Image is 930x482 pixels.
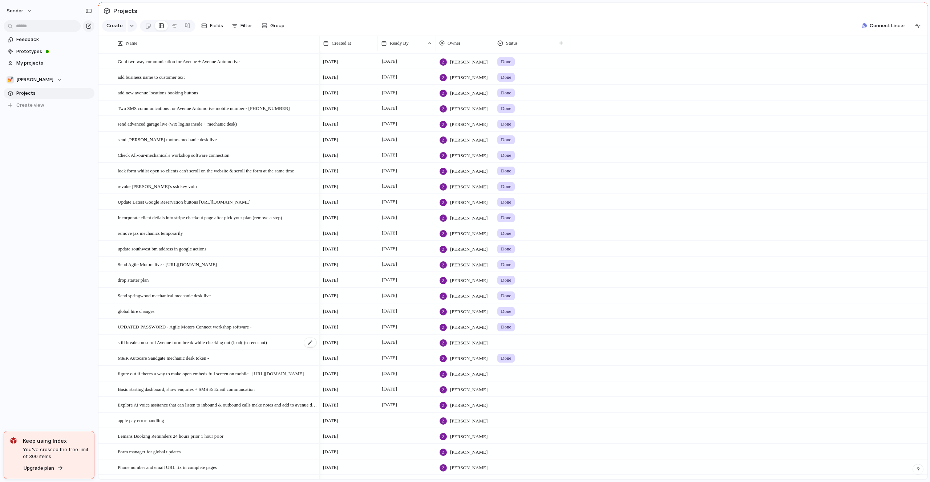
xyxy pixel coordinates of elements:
span: still breaks on scroll Avenue form break while checking out (ipad( (screenshot) [118,338,267,346]
span: [PERSON_NAME] [450,152,488,159]
span: [DATE] [380,307,399,315]
span: [DATE] [380,369,399,378]
span: Done [501,323,511,331]
span: Done [501,308,511,315]
span: [DATE] [323,464,338,471]
span: [PERSON_NAME] [450,339,488,347]
button: Create [102,20,126,32]
span: Guni two way communication for Avenue + Avenue Automotive [118,57,239,65]
span: update southwest bm address in google actions [118,244,206,253]
span: [PERSON_NAME] [450,293,488,300]
span: [DATE] [323,89,338,97]
a: Prototypes [4,46,94,57]
button: Upgrade plan [21,463,65,473]
span: Create [106,22,123,29]
a: Projects [4,88,94,99]
span: Done [501,292,511,299]
span: [DATE] [323,277,338,284]
span: [PERSON_NAME] [450,168,488,175]
span: Incorporate client detials into stripe checkout page after pick your plan (remove a step) [118,213,282,221]
span: [DATE] [323,245,338,253]
span: Update Latest Google Reservation buttons [URL][DOMAIN_NAME] [118,197,251,206]
span: [DATE] [380,57,399,66]
span: [DATE] [380,400,399,409]
span: [PERSON_NAME] [450,105,488,113]
span: Done [501,355,511,362]
span: Keep using Index [23,437,88,445]
span: global hire changes [118,307,154,315]
span: [DATE] [380,244,399,253]
span: [PERSON_NAME] [450,371,488,378]
span: [DATE] [380,104,399,113]
span: [DATE] [323,74,338,81]
span: [DATE] [323,58,338,65]
span: sonder [7,7,23,15]
span: Done [501,58,511,65]
span: figure out if theres a way to make open embeds full screen on mobile - [URL][DOMAIN_NAME] [118,369,304,377]
span: [DATE] [380,354,399,362]
span: Projects [112,4,139,17]
span: [DATE] [323,386,338,393]
span: Done [501,245,511,253]
span: [PERSON_NAME] [450,433,488,440]
button: Connect Linear [859,20,908,31]
span: [DATE] [323,105,338,112]
span: [PERSON_NAME] [450,464,488,471]
span: Basic starting dashboard, show enquries + SMS & Email communcation [118,385,255,393]
button: 💅[PERSON_NAME] [4,74,94,85]
span: Upgrade plan [24,465,54,472]
span: Done [501,167,511,175]
span: [DATE] [380,182,399,191]
span: [DATE] [323,401,338,409]
span: Feedback [16,36,92,43]
span: send advanced garage live (wix logins inside + mechanic desk) [118,119,237,128]
span: [DATE] [323,214,338,221]
span: [DATE] [380,135,399,144]
span: [PERSON_NAME] [450,277,488,284]
span: [PERSON_NAME] [450,402,488,409]
span: Send Agile Motors live - [URL][DOMAIN_NAME] [118,260,217,268]
a: Feedback [4,34,94,45]
span: Group [270,22,284,29]
span: Done [501,89,511,97]
span: [PERSON_NAME] [450,355,488,362]
span: [DATE] [380,338,399,347]
span: Connect Linear [870,22,905,29]
span: [DATE] [323,292,338,299]
span: send [PERSON_NAME] motors mechanic desk live - [118,135,219,143]
span: [DATE] [380,166,399,175]
span: Explore Ai voice assitance that can listen to inbound & outbound calls make notes and add to aven... [118,400,317,409]
span: [DATE] [323,261,338,268]
span: Done [501,120,511,128]
span: [DATE] [323,308,338,315]
span: Created at [332,40,351,47]
span: [DATE] [380,151,399,159]
span: Ready By [390,40,409,47]
span: apple pay error handling [118,416,164,424]
span: [DATE] [323,370,338,377]
span: Create view [16,102,44,109]
span: lock form whilst open so clients can't scroll on the website & scroll the form at the same time [118,166,294,175]
span: [DATE] [380,322,399,331]
button: Create view [4,100,94,111]
span: [PERSON_NAME] [450,324,488,331]
span: Fields [210,22,223,29]
span: revoke [PERSON_NAME]'s ssh key vultr [118,182,197,190]
span: add business name to customer text [118,73,185,81]
div: 💅 [7,76,14,83]
span: [PERSON_NAME] [450,74,488,81]
span: Done [501,277,511,284]
span: [DATE] [323,417,338,424]
span: [DATE] [380,385,399,393]
button: Filter [229,20,255,32]
span: Done [501,105,511,112]
span: [DATE] [323,152,338,159]
span: [PERSON_NAME] [16,76,53,83]
button: sonder [3,5,36,17]
span: [PERSON_NAME] [450,230,488,237]
span: [PERSON_NAME] [450,386,488,393]
span: [PERSON_NAME] [450,183,488,191]
span: [DATE] [380,213,399,222]
span: Send springwood mechanical mechanic desk live - [118,291,214,299]
span: [DATE] [380,197,399,206]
